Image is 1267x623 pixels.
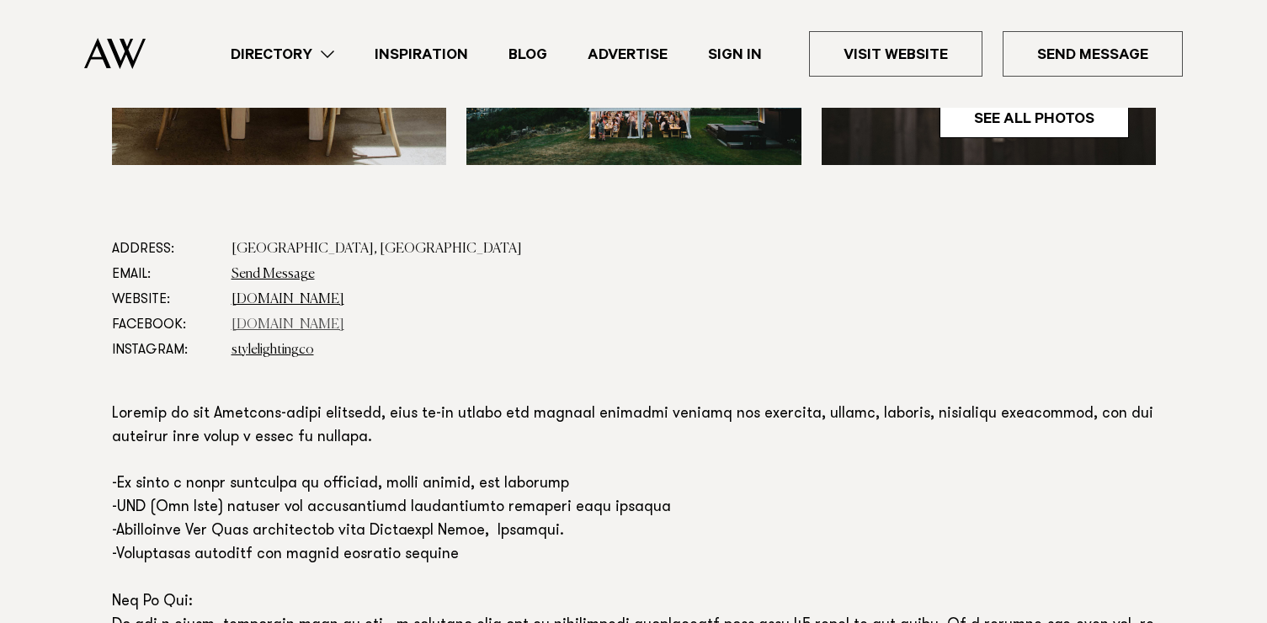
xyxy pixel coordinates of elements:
[809,31,982,77] a: Visit Website
[940,98,1129,138] a: See All Photos
[84,38,146,69] img: Auckland Weddings Logo
[232,237,1156,262] dd: [GEOGRAPHIC_DATA], [GEOGRAPHIC_DATA]
[688,43,782,66] a: Sign In
[210,43,354,66] a: Directory
[112,287,218,312] dt: Website:
[1003,31,1183,77] a: Send Message
[232,268,315,281] a: Send Message
[112,262,218,287] dt: Email:
[112,338,218,363] dt: Instagram:
[354,43,488,66] a: Inspiration
[232,343,314,357] a: stylelightingco
[488,43,567,66] a: Blog
[232,318,344,332] a: [DOMAIN_NAME]
[112,237,218,262] dt: Address:
[232,293,344,306] a: [DOMAIN_NAME]
[112,312,218,338] dt: Facebook:
[567,43,688,66] a: Advertise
